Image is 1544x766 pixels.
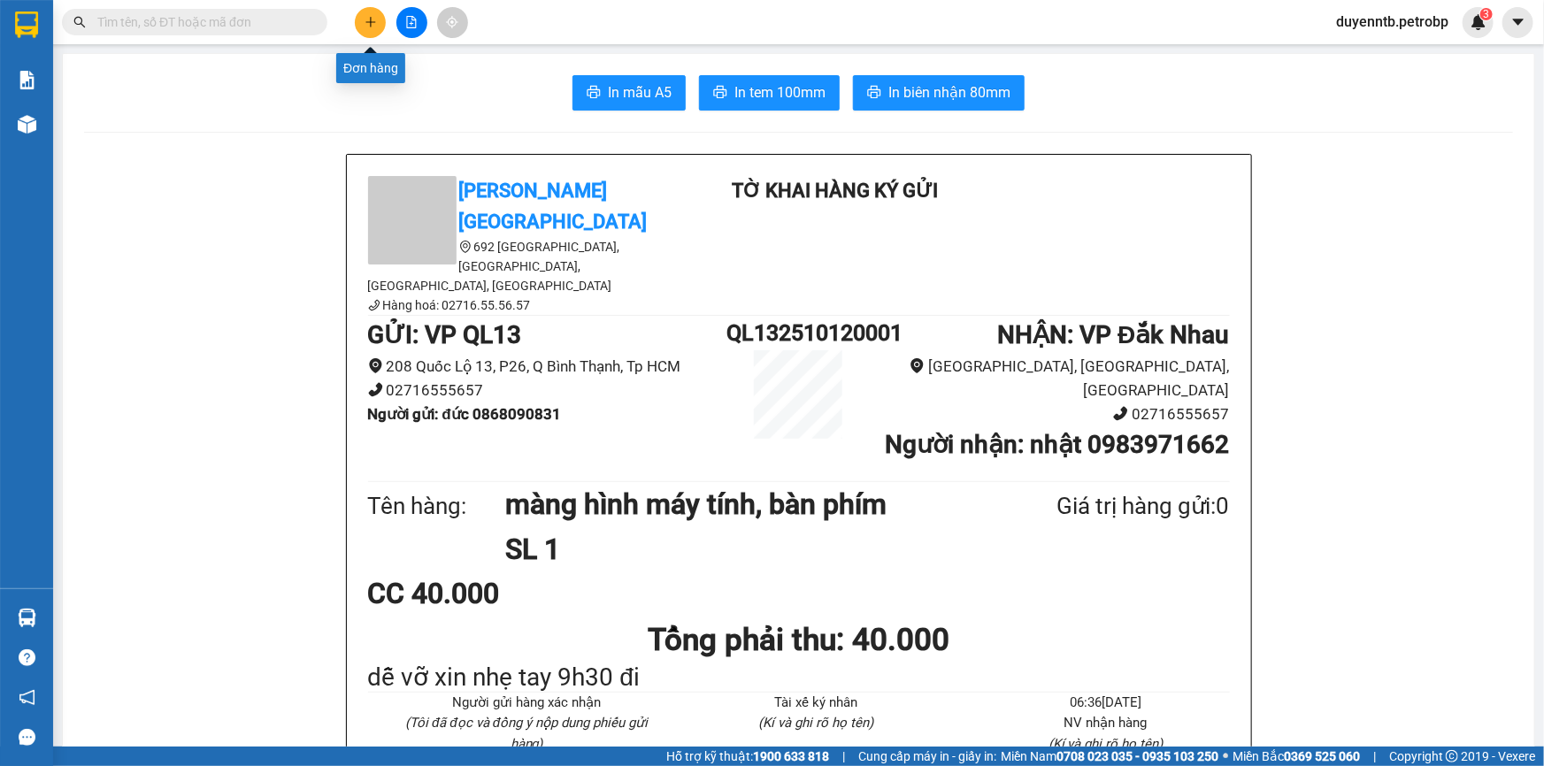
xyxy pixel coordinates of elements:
span: printer [587,85,601,102]
button: file-add [396,7,427,38]
button: printerIn tem 100mm [699,75,840,111]
span: phone [1113,406,1128,421]
b: [PERSON_NAME][GEOGRAPHIC_DATA] [459,180,648,233]
b: Người gửi : đức 0868090831 [368,405,561,423]
span: In tem 100mm [734,81,826,103]
strong: 0708 023 035 - 0935 103 250 [1056,749,1218,763]
li: 208 Quốc Lộ 13, P26, Q Bình Thạnh, Tp HCM [368,355,727,379]
span: aim [446,16,458,28]
li: NV nhận hàng [982,713,1229,734]
span: environment [368,358,383,373]
i: (Kí và ghi rõ họ tên) [758,715,873,731]
input: Tìm tên, số ĐT hoặc mã đơn [97,12,306,32]
b: NHẬN : VP Đắk Nhau [997,320,1229,349]
span: | [842,747,845,766]
button: aim [437,7,468,38]
div: dễ vỡ xin nhẹ tay 9h30 đi [368,664,1230,692]
span: ⚪️ [1223,753,1228,760]
span: 3 [1483,8,1489,20]
h1: Tổng phải thu: 40.000 [368,616,1230,664]
span: phone [368,382,383,397]
h1: QL132510120001 [726,316,870,350]
li: 02716555657 [871,402,1230,426]
span: Miền Bắc [1233,747,1360,766]
img: solution-icon [18,71,36,89]
div: Tên hàng: [368,488,506,525]
b: Người nhận : nhật 0983971662 [885,430,1229,459]
b: TỜ KHAI HÀNG KÝ GỬI [732,180,938,202]
div: CC 40.000 [368,571,652,616]
li: Tài xế ký nhân [693,693,940,714]
span: environment [910,358,925,373]
img: warehouse-icon [18,115,36,134]
button: printerIn mẫu A5 [572,75,686,111]
span: caret-down [1510,14,1526,30]
span: printer [713,85,727,102]
img: icon-new-feature [1471,14,1486,30]
img: logo-vxr [15,11,38,38]
span: plus [365,16,377,28]
b: GỬI : VP QL13 [368,320,522,349]
span: Miền Nam [1001,747,1218,766]
div: Giá trị hàng gửi: 0 [971,488,1229,525]
span: copyright [1446,750,1458,762]
li: VP VP Đắk Nhau [122,125,235,144]
i: (Tôi đã đọc và đồng ý nộp dung phiếu gửi hàng) [405,715,648,752]
li: VP VP QL13 [9,125,122,144]
span: duyenntb.petrobp [1322,11,1463,33]
span: phone [368,299,380,311]
i: (Kí và ghi rõ họ tên) [1049,736,1164,752]
h1: màng hình máy tính, bàn phím [505,482,971,526]
span: In mẫu A5 [608,81,672,103]
li: Người gửi hàng xác nhận [403,693,650,714]
span: search [73,16,86,28]
strong: 1900 633 818 [753,749,829,763]
span: In biên nhận 80mm [888,81,1010,103]
button: printerIn biên nhận 80mm [853,75,1025,111]
sup: 3 [1480,8,1493,20]
li: [GEOGRAPHIC_DATA], [GEOGRAPHIC_DATA], [GEOGRAPHIC_DATA] [871,355,1230,402]
li: 06:36[DATE] [982,693,1229,714]
span: Cung cấp máy in - giấy in: [858,747,996,766]
span: printer [867,85,881,102]
span: question-circle [19,649,35,666]
h1: SL 1 [505,527,971,571]
span: message [19,729,35,746]
button: caret-down [1502,7,1533,38]
li: Hàng hoá: 02716.55.56.57 [368,295,687,315]
li: 692 [GEOGRAPHIC_DATA], [GEOGRAPHIC_DATA], [GEOGRAPHIC_DATA], [GEOGRAPHIC_DATA] [368,237,687,295]
img: warehouse-icon [18,609,36,627]
span: notification [19,689,35,706]
li: [PERSON_NAME][GEOGRAPHIC_DATA] [9,9,257,104]
li: 02716555657 [368,379,727,402]
button: plus [355,7,386,38]
span: Hỗ trợ kỹ thuật: [666,747,829,766]
span: file-add [405,16,418,28]
span: environment [459,241,472,253]
span: | [1373,747,1376,766]
strong: 0369 525 060 [1284,749,1360,763]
